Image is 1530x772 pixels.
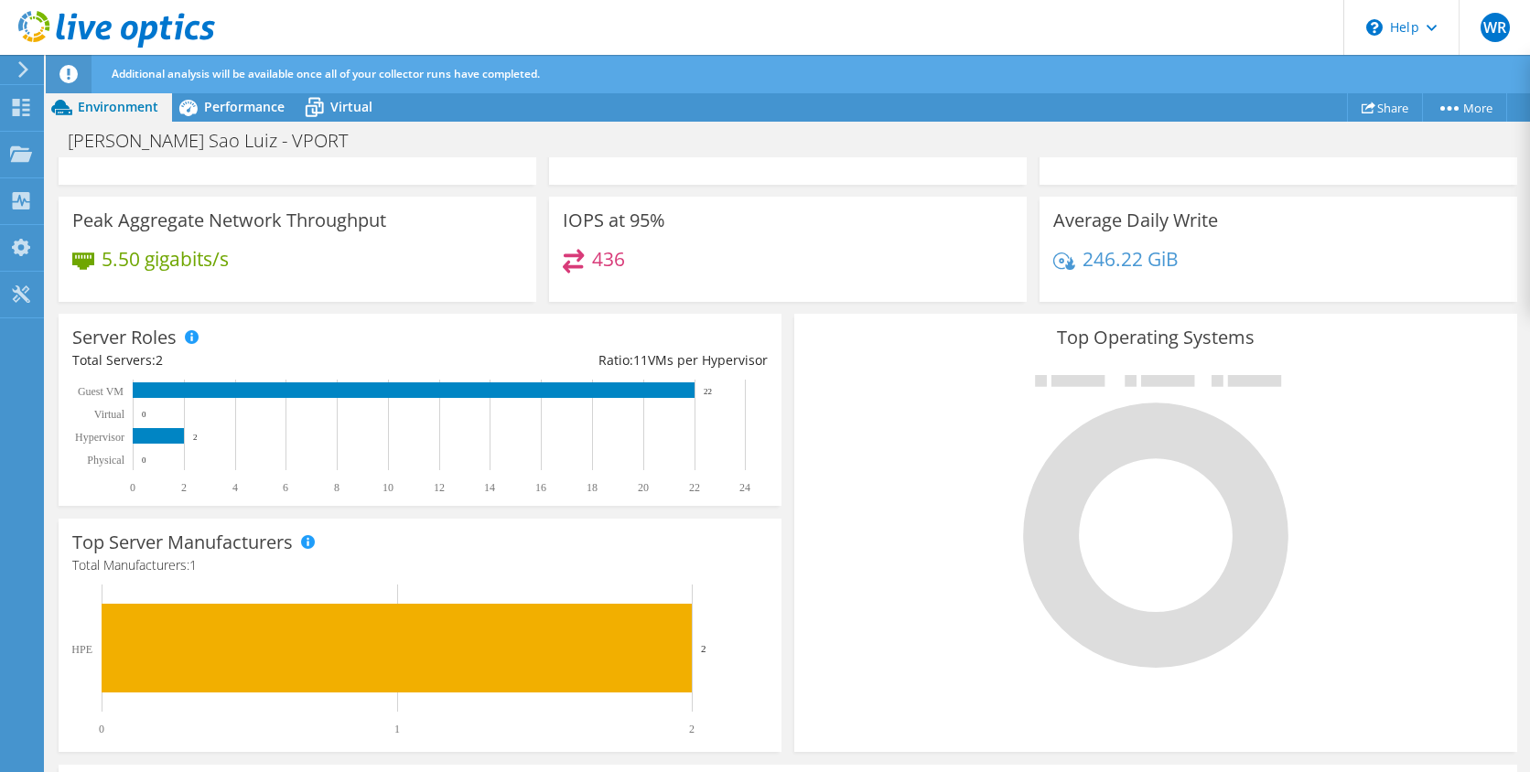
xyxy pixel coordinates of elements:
[112,66,540,81] span: Additional analysis will be available once all of your collector runs have completed.
[808,327,1503,348] h3: Top Operating Systems
[156,351,163,369] span: 2
[102,249,229,269] h4: 5.50 gigabits/s
[535,481,546,494] text: 16
[75,431,124,444] text: Hypervisor
[193,433,198,442] text: 2
[704,387,712,396] text: 22
[394,723,400,735] text: 1
[633,351,648,369] span: 11
[59,131,376,151] h1: [PERSON_NAME] Sao Luiz - VPORT
[72,555,768,575] h4: Total Manufacturers:
[592,249,625,269] h4: 436
[334,481,339,494] text: 8
[94,408,125,421] text: Virtual
[638,481,649,494] text: 20
[71,643,92,656] text: HPE
[181,481,187,494] text: 2
[1366,19,1383,36] svg: \n
[689,481,700,494] text: 22
[232,481,238,494] text: 4
[204,98,285,115] span: Performance
[434,481,445,494] text: 12
[99,723,104,735] text: 0
[72,532,293,552] h3: Top Server Manufacturers
[142,410,146,419] text: 0
[689,723,695,735] text: 2
[130,481,135,494] text: 0
[72,327,177,348] h3: Server Roles
[1347,93,1423,122] a: Share
[382,481,393,494] text: 10
[283,481,288,494] text: 6
[78,385,124,398] text: Guest VM
[739,481,750,494] text: 24
[72,350,420,370] div: Total Servers:
[78,98,158,115] span: Environment
[420,350,768,370] div: Ratio: VMs per Hypervisor
[72,210,386,231] h3: Peak Aggregate Network Throughput
[142,456,146,465] text: 0
[87,454,124,466] text: Physical
[1422,93,1507,122] a: More
[1053,210,1218,231] h3: Average Daily Write
[587,481,598,494] text: 18
[330,98,372,115] span: Virtual
[563,210,665,231] h3: IOPS at 95%
[701,643,706,654] text: 2
[189,556,197,574] span: 1
[1481,13,1510,42] span: WR
[1083,249,1179,269] h4: 246.22 GiB
[484,481,495,494] text: 14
